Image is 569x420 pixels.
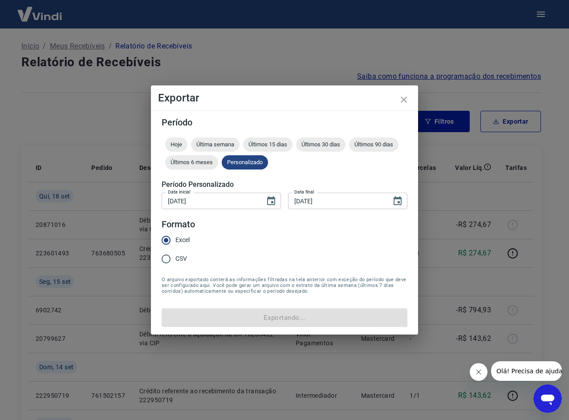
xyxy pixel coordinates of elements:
span: CSV [175,254,187,263]
span: Últimos 15 dias [243,141,293,148]
span: Últimos 6 meses [165,159,218,166]
label: Data final [294,189,314,195]
span: Personalizado [222,159,268,166]
button: close [393,89,415,110]
input: DD/MM/YYYY [288,193,385,209]
div: Últimos 6 meses [165,155,218,170]
iframe: Fechar mensagem [470,363,488,381]
iframe: Botão para abrir a janela de mensagens [533,384,562,413]
span: Hoje [165,141,187,148]
div: Últimos 15 dias [243,137,293,152]
span: Últimos 90 dias [349,141,398,148]
button: Choose date, selected date is 1 de set de 2025 [262,192,280,210]
iframe: Mensagem da empresa [491,361,562,381]
div: Últimos 90 dias [349,137,398,152]
div: Personalizado [222,155,268,170]
legend: Formato [162,218,195,231]
span: Excel [175,235,190,245]
h4: Exportar [158,93,411,103]
div: Última semana [191,137,240,152]
span: Olá! Precisa de ajuda? [5,6,75,13]
h5: Período [162,118,407,127]
span: Última semana [191,141,240,148]
span: O arquivo exportado conterá as informações filtradas na tela anterior com exceção do período que ... [162,277,407,294]
div: Hoje [165,137,187,152]
label: Data inicial [168,189,191,195]
h5: Período Personalizado [162,180,407,189]
div: Últimos 30 dias [296,137,345,152]
input: DD/MM/YYYY [162,193,259,209]
button: Choose date, selected date is 23 de set de 2025 [389,192,406,210]
span: Últimos 30 dias [296,141,345,148]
